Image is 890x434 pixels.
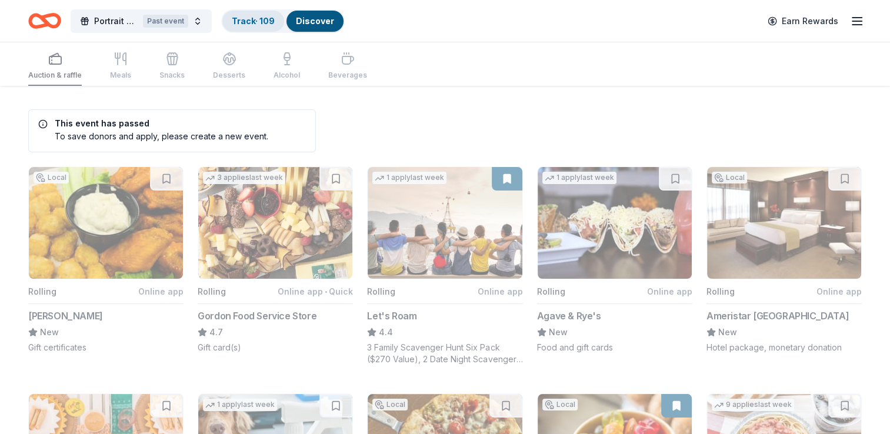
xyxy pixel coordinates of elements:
[143,15,188,28] div: Past event
[232,16,275,26] a: Track· 109
[94,14,138,28] span: Portrait of Wishes Gala: Bourbon, Bling & Bowties
[221,9,345,33] button: Track· 109Discover
[38,130,268,142] div: To save donors and apply, please create a new event.
[537,166,692,353] button: Image for Agave & Rye's1 applylast weekRollingOnline appAgave & Rye'sNewFood and gift cards
[296,16,334,26] a: Discover
[367,166,522,365] button: Image for Let's Roam1 applylast weekRollingOnline appLet's Roam4.43 Family Scavenger Hunt Six Pac...
[761,11,845,32] a: Earn Rewards
[198,166,353,353] button: Image for Gordon Food Service Store3 applieslast weekRollingOnline app•QuickGordon Food Service S...
[38,119,268,128] h5: This event has passed
[28,7,61,35] a: Home
[28,166,184,353] button: Image for Muldoon'sLocalRollingOnline app[PERSON_NAME]NewGift certificates
[71,9,212,33] button: Portrait of Wishes Gala: Bourbon, Bling & BowtiesPast event
[706,166,862,353] button: Image for Ameristar East ChicagoLocalRollingOnline appAmeristar [GEOGRAPHIC_DATA]NewHotel package...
